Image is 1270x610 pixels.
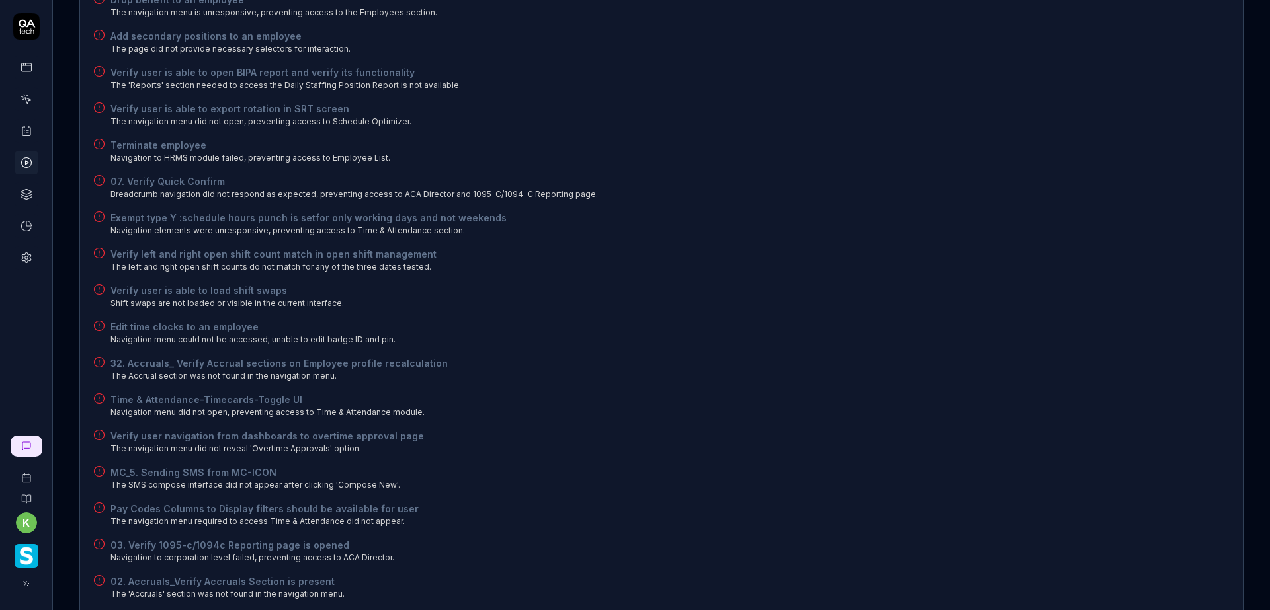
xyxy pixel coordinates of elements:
[110,465,400,479] a: MC_5. Sending SMS from MC-ICON
[110,188,598,200] div: Breadcrumb navigation did not respond as expected, preventing access to ACA Director and 1095-C/1...
[110,502,419,515] a: Pay Codes Columns to Display filters should be available for user
[110,211,507,225] a: Exempt type Y :schedule hours punch is setfor only working days and not weekends
[110,7,437,19] div: The navigation menu is unresponsive, preventing access to the Employees section.
[110,574,345,588] a: 02. Accruals_Verify Accruals Section is present
[110,297,344,309] div: Shift swaps are not loaded or visible in the current interface.
[110,152,390,164] div: Navigation to HRMS module failed, preventing access to Employee List.
[110,320,396,334] a: Edit time clocks to an employee
[110,79,461,91] div: The 'Reports' section needed to access the Daily Staffing Position Report is not available.
[110,429,424,443] a: Verify user navigation from dashboards to overtime approval page
[110,588,345,600] div: The 'Accruals' section was not found in the navigation menu.
[110,393,425,406] a: Time & Attendance-Timecards-Toggle UI
[110,29,351,43] a: Add secondary positions to an employee
[110,261,437,273] div: The left and right open shift counts do not match for any of the three dates tested.
[110,479,400,491] div: The SMS compose interface did not appear after clicking 'Compose New'.
[110,65,461,79] a: Verify user is able to open BIPA report and verify its functionality
[110,284,344,297] a: Verify user is able to load shift swaps
[5,533,47,570] button: Smartlinx Logo
[110,515,419,527] div: The navigation menu required to access Time & Attendance did not appear.
[110,356,448,370] a: 32. Accruals_ Verify Accrual sections on Employee profile recalculation
[5,483,47,504] a: Documentation
[110,370,448,382] div: The Accrual section was not found in the navigation menu.
[110,406,425,418] div: Navigation menu did not open, preventing access to Time & Attendance module.
[110,116,411,128] div: The navigation menu did not open, preventing access to Schedule Optimizer.
[110,538,394,552] a: 03. Verify 1095-c/1094c Reporting page is opened
[110,225,507,237] div: Navigation elements were unresponsive, preventing access to Time & Attendance section.
[110,43,351,55] div: The page did not provide necessary selectors for interaction.
[110,443,424,455] div: The navigation menu did not reveal 'Overtime Approvals' option.
[11,436,42,457] a: New conversation
[110,334,396,346] div: Navigation menu could not be accessed; unable to edit badge ID and pin.
[110,552,394,564] div: Navigation to corporation level failed, preventing access to ACA Director.
[110,138,390,152] a: Terminate employee
[15,544,38,568] img: Smartlinx Logo
[110,247,437,261] a: Verify left and right open shift count match in open shift management
[110,174,598,188] a: 07. Verify Quick Confirm
[5,462,47,483] a: Book a call with us
[16,512,37,533] button: k
[110,102,411,116] a: Verify user is able to export rotation in SRT screen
